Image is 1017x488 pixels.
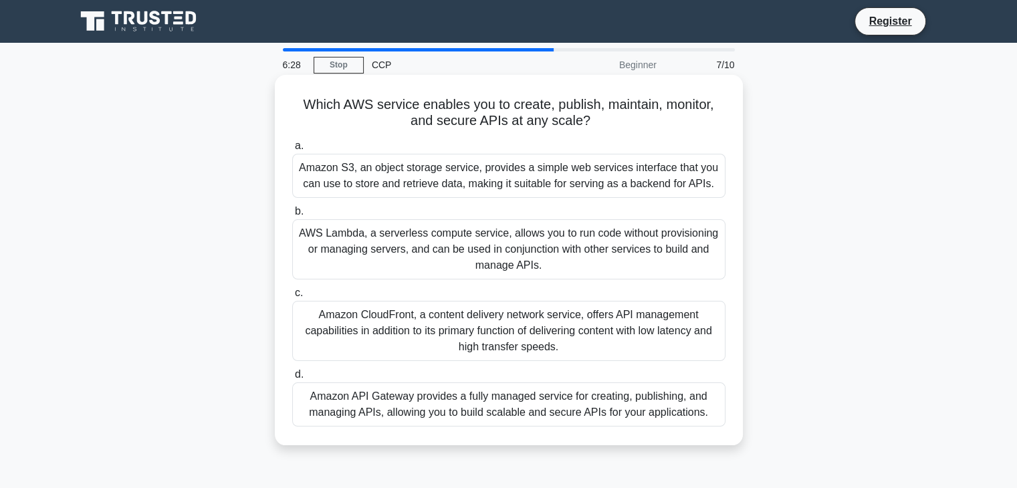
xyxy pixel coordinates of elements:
[295,140,304,151] span: a.
[291,96,727,130] h5: Which AWS service enables you to create, publish, maintain, monitor, and secure APIs at any scale?
[548,51,665,78] div: Beginner
[314,57,364,74] a: Stop
[295,205,304,217] span: b.
[292,154,725,198] div: Amazon S3, an object storage service, provides a simple web services interface that you can use t...
[292,382,725,426] div: Amazon API Gateway provides a fully managed service for creating, publishing, and managing APIs, ...
[292,301,725,361] div: Amazon CloudFront, a content delivery network service, offers API management capabilities in addi...
[665,51,743,78] div: 7/10
[861,13,919,29] a: Register
[295,368,304,380] span: d.
[295,287,303,298] span: c.
[275,51,314,78] div: 6:28
[364,51,548,78] div: CCP
[292,219,725,279] div: AWS Lambda, a serverless compute service, allows you to run code without provisioning or managing...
